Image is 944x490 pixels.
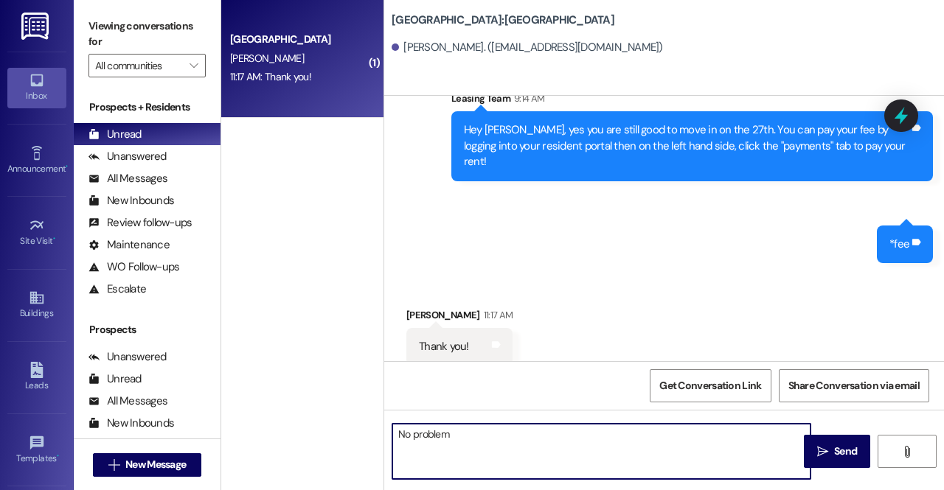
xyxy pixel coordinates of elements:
[66,161,68,172] span: •
[125,457,186,472] span: New Message
[392,424,811,479] textarea: No problem
[88,171,167,186] div: All Messages
[88,215,192,231] div: Review follow-ups
[451,91,933,111] div: Leasing Team
[190,60,198,71] i: 
[834,444,857,459] span: Send
[88,416,174,431] div: New Inbounds
[88,371,142,387] div: Unread
[88,259,179,275] div: WO Follow-ups
[108,459,119,471] i: 
[21,13,52,40] img: ResiDesk Logo
[7,213,66,253] a: Site Visit •
[779,369,929,402] button: Share Conversation via email
[7,285,66,325] a: Buildings
[88,15,206,54] label: Viewing conversations for
[95,54,182,77] input: All communities
[7,430,66,470] a: Templates •
[230,32,367,47] div: [GEOGRAPHIC_DATA]
[230,52,304,65] span: [PERSON_NAME]
[74,99,221,115] div: Prospects + Residents
[53,234,55,244] span: •
[88,149,167,164] div: Unanswered
[510,91,544,106] div: 9:14 AM
[480,307,513,323] div: 11:17 AM
[804,435,870,468] button: Send
[88,349,167,365] div: Unanswered
[7,357,66,397] a: Leads
[392,13,614,28] b: [GEOGRAPHIC_DATA]: [GEOGRAPHIC_DATA]
[230,70,311,83] div: 11:17 AM: Thank you!
[7,68,66,108] a: Inbox
[788,378,920,393] span: Share Conversation via email
[88,281,146,297] div: Escalate
[88,393,167,409] div: All Messages
[88,193,174,209] div: New Inbounds
[901,446,912,458] i: 
[659,378,761,393] span: Get Conversation Link
[57,451,59,461] span: •
[88,127,142,142] div: Unread
[93,453,202,477] button: New Message
[392,40,663,55] div: [PERSON_NAME]. ([EMAIL_ADDRESS][DOMAIN_NAME])
[406,307,513,328] div: [PERSON_NAME]
[74,322,221,337] div: Prospects
[650,369,771,402] button: Get Conversation Link
[817,446,828,458] i: 
[88,237,170,253] div: Maintenance
[464,122,909,169] div: Hey [PERSON_NAME], yes you are still good to move in on the 27th. You can pay your fee by logging...
[419,339,469,354] div: Thank you!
